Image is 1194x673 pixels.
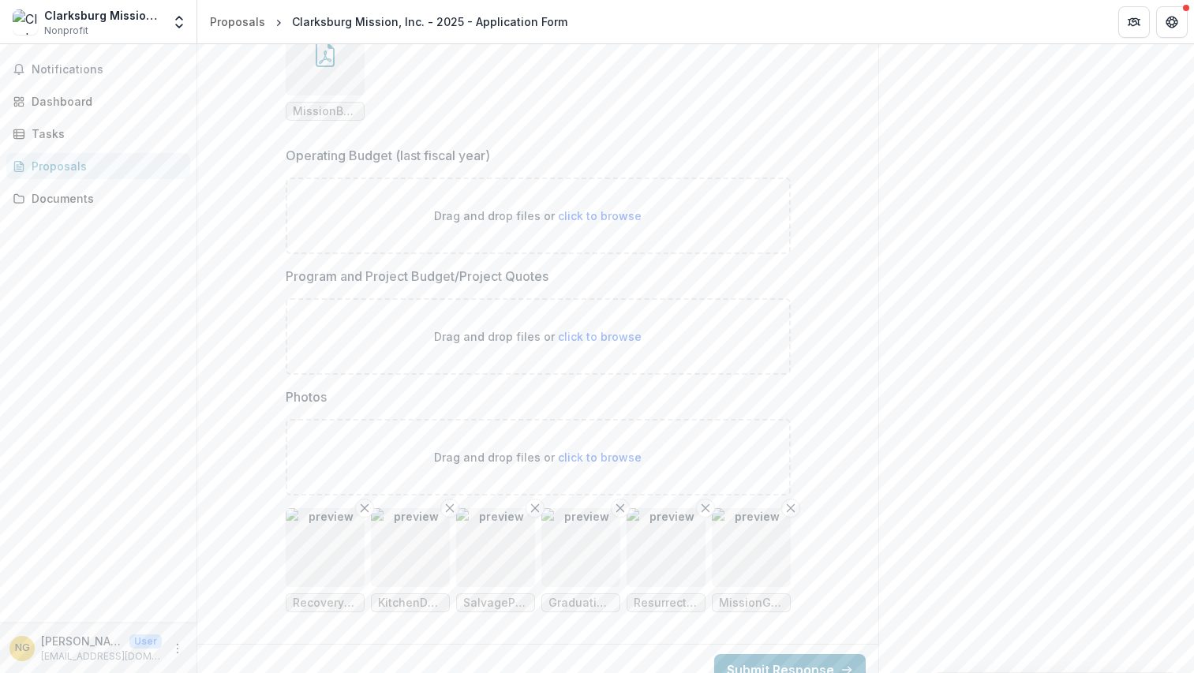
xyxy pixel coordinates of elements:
nav: breadcrumb [204,10,574,33]
div: Clarksburg Mission, Inc. [44,7,162,24]
div: Remove FilepreviewMissionGarden.HEIC [712,508,791,612]
div: Natalie Gigliotti [15,643,30,653]
p: Drag and drop files or [434,328,642,345]
button: Get Help [1156,6,1188,38]
span: SalvageProgram.HEIC [463,596,528,610]
p: Program and Project Budget/Project Quotes [286,267,548,286]
button: More [168,639,187,658]
img: preview [286,508,365,587]
button: Remove File [611,499,630,518]
span: ResurrectionClassroom.HEIC [634,596,698,610]
a: Proposals [6,153,190,179]
a: Tasks [6,121,190,147]
div: Dashboard [32,93,178,110]
div: Clarksburg Mission, Inc. - 2025 - Application Form [292,13,567,30]
a: Proposals [204,10,271,33]
img: preview [627,508,706,587]
div: Proposals [32,158,178,174]
span: KitchenDedicationEvent.jpg [378,596,443,610]
a: Dashboard [6,88,190,114]
div: Remove FilepreviewSalvageProgram.HEIC [456,508,535,612]
img: preview [456,508,535,587]
span: RecoveryMonth.jpg [293,596,357,610]
button: Open entity switcher [168,6,190,38]
span: Graduation1.HEIC [548,596,613,610]
a: Documents [6,185,190,211]
p: User [129,634,162,649]
p: [PERSON_NAME] [41,633,123,649]
p: Drag and drop files or [434,208,642,224]
div: Remove FileMissionBoard.pdf [286,17,365,121]
span: Notifications [32,63,184,77]
div: Remove FilepreviewRecoveryMonth.jpg [286,508,365,612]
button: Remove File [526,499,545,518]
span: MissionBoard.pdf [293,105,357,118]
span: MissionGarden.HEIC [719,596,784,610]
button: Notifications [6,57,190,82]
div: Proposals [210,13,265,30]
button: Remove File [440,499,459,518]
div: Tasks [32,125,178,142]
p: Drag and drop files or [434,449,642,465]
span: click to browse [558,330,642,343]
p: Operating Budget (last fiscal year) [286,146,490,165]
span: Nonprofit [44,24,88,38]
button: Remove File [781,499,800,518]
button: Remove File [696,499,715,518]
img: preview [712,508,791,587]
span: click to browse [558,209,642,222]
div: Remove FilepreviewResurrectionClassroom.HEIC [627,508,706,612]
button: Partners [1118,6,1150,38]
img: preview [541,508,620,587]
img: Clarksburg Mission, Inc. [13,9,38,35]
p: Photos [286,387,327,406]
div: Remove FilepreviewGraduation1.HEIC [541,508,620,612]
div: Remove FilepreviewKitchenDedicationEvent.jpg [371,508,450,612]
img: preview [371,508,450,587]
button: Remove File [355,499,374,518]
span: click to browse [558,451,642,464]
p: [EMAIL_ADDRESS][DOMAIN_NAME] [41,649,162,664]
div: Documents [32,190,178,207]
